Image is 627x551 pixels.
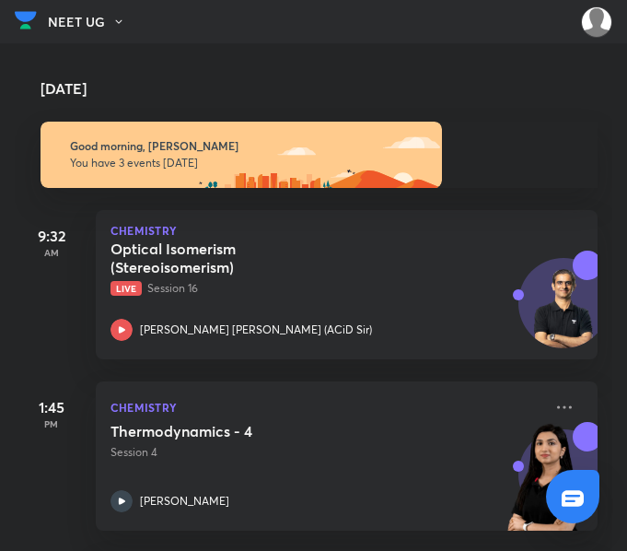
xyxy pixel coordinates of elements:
[140,322,372,338] p: [PERSON_NAME] [PERSON_NAME] (ACiD Sir)
[15,225,88,247] h5: 9:32
[519,268,608,357] img: Avatar
[70,139,568,153] h6: Good morning, [PERSON_NAME]
[110,281,142,296] span: Live
[140,493,229,510] p: [PERSON_NAME]
[110,444,542,461] p: Session 4
[110,280,542,297] p: Session 16
[110,225,583,236] p: Chemistry
[496,422,598,549] img: unacademy
[48,8,136,36] button: NEET UG
[15,418,88,429] p: PM
[41,81,616,96] h4: [DATE]
[581,6,612,38] img: Amisha Rani
[110,240,340,276] h5: Optical Isomerism (Stereoisomerism)
[15,6,37,39] a: Company Logo
[70,156,568,170] p: You have 3 events [DATE]
[15,6,37,34] img: Company Logo
[15,247,88,258] p: AM
[110,396,542,418] p: Chemistry
[41,122,442,188] img: morning
[15,396,88,418] h5: 1:45
[110,422,340,440] h5: Thermodynamics - 4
